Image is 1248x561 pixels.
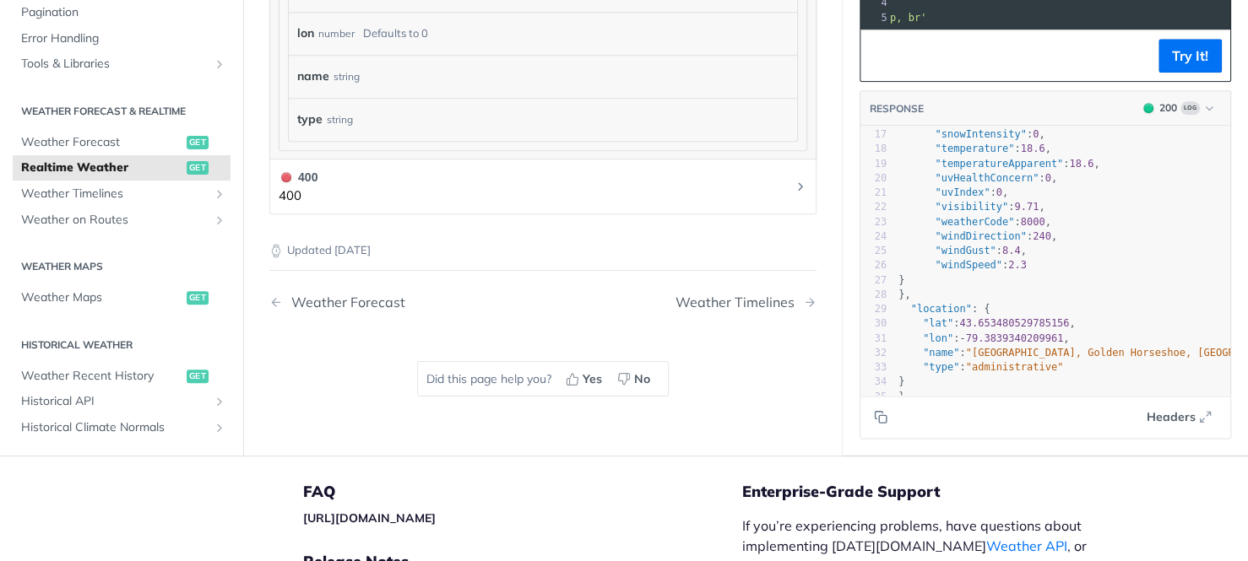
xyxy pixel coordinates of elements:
[935,259,1001,271] span: "windSpeed"
[898,259,1027,271] span: :
[935,158,1063,170] span: "temperatureApparent"
[860,316,887,331] div: 30
[187,291,209,305] span: get
[935,201,1008,213] span: "visibility"
[187,370,209,383] span: get
[1147,408,1196,426] span: Headers
[21,393,209,410] span: Historical API
[898,245,1027,256] span: : ,
[898,216,1051,228] span: : ,
[1180,101,1200,115] span: Log
[923,317,953,329] span: "lat"
[611,366,659,391] button: No
[21,419,209,436] span: Historical Climate Normals
[898,158,1100,170] span: : ,
[935,143,1014,154] span: "temperature"
[13,208,231,233] a: Weather on RoutesShow subpages for Weather on Routes
[923,361,959,373] span: "type"
[860,390,887,404] div: 35
[910,303,971,315] span: "location"
[860,302,887,316] div: 29
[213,213,226,227] button: Show subpages for Weather on Routes
[898,317,1076,329] span: : ,
[1021,216,1045,228] span: 8000
[283,294,405,310] div: Weather Forecast
[898,230,1057,242] span: : ,
[898,361,1063,373] span: :
[860,157,887,171] div: 19
[213,421,226,434] button: Show subpages for Historical Climate Normals
[898,303,990,315] span: : {
[269,242,817,259] p: Updated [DATE]
[21,134,182,151] span: Weather Forecast
[21,289,182,306] span: Weather Maps
[935,245,996,256] span: "windGust"
[898,274,904,286] span: }
[583,370,602,388] span: Yes
[860,215,887,229] div: 23
[923,332,953,344] span: "lon"
[13,285,231,310] a: Weather Mapsget
[303,482,742,502] h5: FAQ
[327,107,353,132] div: string
[860,244,887,258] div: 25
[935,230,1026,242] span: "windDirection"
[13,155,231,181] a: Realtime Weatherget
[923,347,959,359] span: "name"
[1002,245,1021,256] span: 8.4
[13,104,231,119] h2: Weather Forecast & realtime
[1143,103,1153,113] span: 200
[996,186,1002,198] span: 0
[21,56,209,73] span: Tools & Libraries
[935,128,1026,140] span: "snowIntensity"
[21,159,182,176] span: Realtime Weather
[187,136,209,149] span: get
[966,361,1064,373] span: "administrative"
[269,294,504,310] a: Previous Page: Weather Forecast
[13,259,231,274] h2: Weather Maps
[860,229,887,244] div: 24
[898,375,904,387] span: }
[560,366,611,391] button: Yes
[269,278,817,327] nav: Pagination Controls
[1014,201,1039,213] span: 9.71
[1137,404,1222,429] button: Headers
[860,200,887,214] div: 22
[898,289,911,300] span: },
[213,187,226,201] button: Show subpages for Weather Timelines
[860,171,887,186] div: 20
[213,57,226,71] button: Show subpages for Tools & Libraries
[986,537,1067,554] a: Weather API
[21,4,226,21] span: Pagination
[21,30,226,47] span: Error Handling
[297,21,314,46] label: lon
[13,337,231,353] h2: Historical Weather
[860,142,887,156] div: 18
[21,212,209,229] span: Weather on Routes
[303,510,436,526] a: [URL][DOMAIN_NAME]
[860,346,887,360] div: 32
[860,360,887,375] div: 33
[860,288,887,302] div: 28
[935,172,1039,184] span: "uvHealthConcern"
[898,172,1057,184] span: : ,
[869,43,893,68] button: Copy to clipboard
[13,415,231,440] a: Historical Climate NormalsShow subpages for Historical Climate Normals
[898,391,904,402] span: }
[318,21,355,46] div: number
[21,368,182,385] span: Weather Recent History
[13,26,231,51] a: Error Handling
[13,181,231,207] a: Weather TimelinesShow subpages for Weather Timelines
[860,127,887,142] div: 17
[334,64,360,89] div: string
[1069,158,1093,170] span: 18.6
[1158,39,1222,73] button: Try It!
[676,294,817,310] a: Next Page: Weather Timelines
[676,294,803,310] div: Weather Timelines
[1135,100,1222,116] button: 200200Log
[279,186,317,206] p: 400
[742,482,1137,502] h5: Enterprise-Grade Support
[1033,230,1051,242] span: 240
[966,332,1064,344] span: 79.3839340209961
[898,186,1008,198] span: : ,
